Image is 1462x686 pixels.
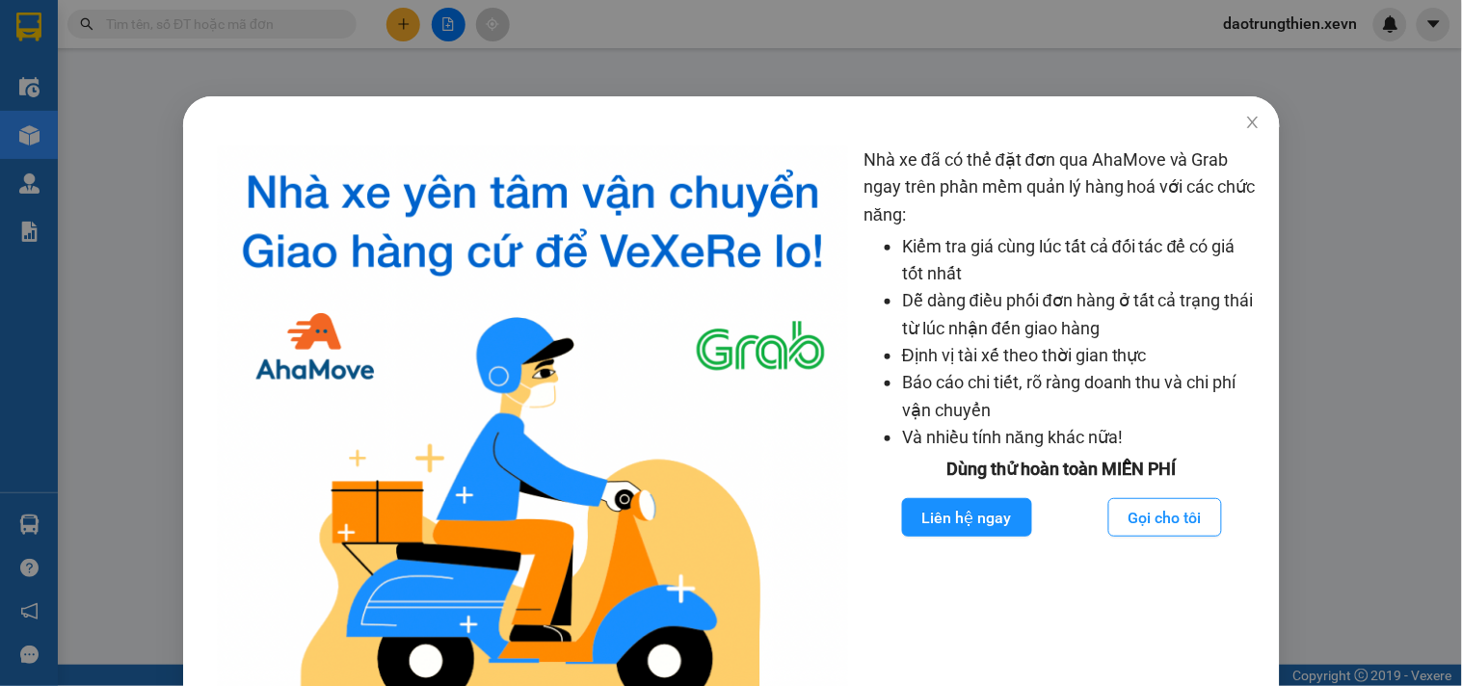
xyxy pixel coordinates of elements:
span: Gọi cho tôi [1129,506,1202,530]
div: Dùng thử hoàn toàn MIỄN PHÍ [864,456,1261,483]
li: Và nhiều tính năng khác nữa! [902,424,1261,451]
li: Báo cáo chi tiết, rõ ràng doanh thu và chi phí vận chuyển [902,369,1261,424]
li: Định vị tài xế theo thời gian thực [902,342,1261,369]
li: Kiểm tra giá cùng lúc tất cả đối tác để có giá tốt nhất [902,233,1261,288]
li: Dễ dàng điều phối đơn hàng ở tất cả trạng thái từ lúc nhận đến giao hàng [902,287,1261,342]
button: Gọi cho tôi [1108,498,1222,537]
button: Liên hệ ngay [901,498,1031,537]
button: Close [1225,96,1279,150]
span: Liên hệ ngay [921,506,1011,530]
span: close [1244,115,1260,130]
